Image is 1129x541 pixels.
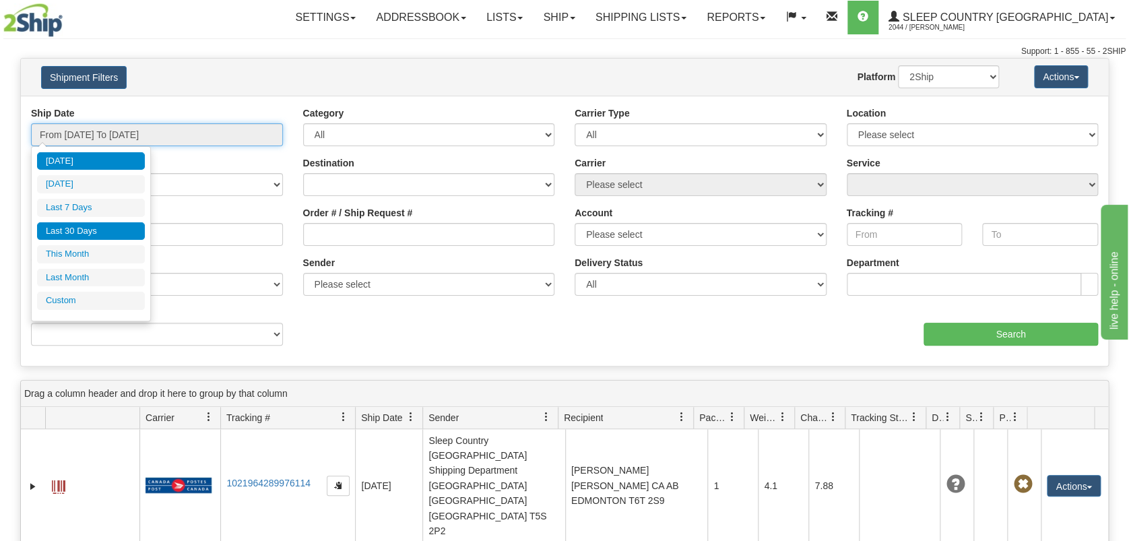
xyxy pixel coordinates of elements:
[428,411,459,424] span: Sender
[889,21,990,34] span: 2044 / [PERSON_NAME]
[847,206,893,220] label: Tracking #
[535,406,558,428] a: Sender filter column settings
[932,411,943,424] span: Delivery Status
[970,406,993,428] a: Shipment Issues filter column settings
[3,3,63,37] img: logo2044.jpg
[575,256,643,269] label: Delivery Status
[750,411,778,424] span: Weight
[1098,201,1128,339] iframe: chat widget
[899,11,1108,23] span: Sleep Country [GEOGRAPHIC_DATA]
[146,477,212,494] img: 20 - Canada Post
[946,475,965,494] span: Unknown
[903,406,926,428] a: Tracking Status filter column settings
[37,199,145,217] li: Last 7 Days
[10,8,125,24] div: live help - online
[965,411,977,424] span: Shipment Issues
[37,152,145,170] li: [DATE]
[822,406,845,428] a: Charge filter column settings
[851,411,909,424] span: Tracking Status
[37,245,145,263] li: This Month
[303,256,335,269] label: Sender
[361,411,402,424] span: Ship Date
[476,1,533,34] a: Lists
[303,206,413,220] label: Order # / Ship Request #
[226,411,270,424] span: Tracking #
[1047,475,1101,497] button: Actions
[37,222,145,241] li: Last 30 Days
[575,106,629,120] label: Carrier Type
[1013,475,1032,494] span: Pickup Not Assigned
[37,269,145,287] li: Last Month
[533,1,585,34] a: Ship
[26,480,40,493] a: Expand
[21,381,1108,407] div: grid grouping header
[37,292,145,310] li: Custom
[31,106,75,120] label: Ship Date
[575,206,612,220] label: Account
[585,1,697,34] a: Shipping lists
[52,474,65,496] a: Label
[366,1,476,34] a: Addressbook
[982,223,1098,246] input: To
[285,1,366,34] a: Settings
[800,411,829,424] span: Charge
[564,411,603,424] span: Recipient
[332,406,355,428] a: Tracking # filter column settings
[399,406,422,428] a: Ship Date filter column settings
[41,66,127,89] button: Shipment Filters
[1034,65,1088,88] button: Actions
[721,406,744,428] a: Packages filter column settings
[847,156,880,170] label: Service
[575,156,606,170] label: Carrier
[847,256,899,269] label: Department
[924,323,1098,346] input: Search
[878,1,1125,34] a: Sleep Country [GEOGRAPHIC_DATA] 2044 / [PERSON_NAME]
[699,411,728,424] span: Packages
[1004,406,1027,428] a: Pickup Status filter column settings
[3,46,1126,57] div: Support: 1 - 855 - 55 - 2SHIP
[857,70,895,84] label: Platform
[146,411,174,424] span: Carrier
[303,106,344,120] label: Category
[936,406,959,428] a: Delivery Status filter column settings
[670,406,693,428] a: Recipient filter column settings
[847,106,886,120] label: Location
[197,406,220,428] a: Carrier filter column settings
[327,476,350,496] button: Copy to clipboard
[697,1,775,34] a: Reports
[999,411,1010,424] span: Pickup Status
[847,223,963,246] input: From
[37,175,145,193] li: [DATE]
[771,406,794,428] a: Weight filter column settings
[303,156,354,170] label: Destination
[226,478,311,488] a: 1021964289976114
